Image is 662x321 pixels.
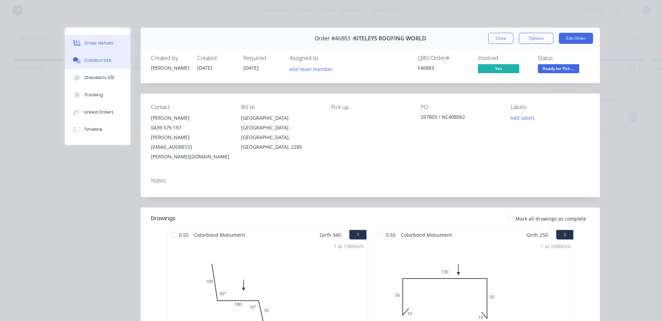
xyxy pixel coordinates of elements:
span: KITELEYS ROOFING WORLD [353,35,426,42]
button: Ready for Pick ... [538,64,579,75]
div: 1 at 1900mm [334,243,364,250]
div: [PERSON_NAME] [151,64,189,71]
button: 1 [349,230,367,240]
div: Checklists 0/0 [84,75,114,81]
div: [PERSON_NAME] [151,113,230,123]
button: Add team member [290,64,337,74]
button: 2 [556,230,573,240]
span: [DATE] [243,65,259,71]
div: Drawings [151,214,175,223]
div: Order details [84,40,113,46]
div: Assigned to [290,55,359,61]
button: Order details [65,35,130,52]
div: 1 at 1000mm [541,243,571,250]
div: Pick up [331,104,410,110]
span: Girth 340 [320,230,341,240]
div: Required [243,55,281,61]
div: [GEOGRAPHIC_DATA] , [GEOGRAPHIC_DATA], [GEOGRAPHIC_DATA], 2285 [241,123,320,152]
span: 0.55 [383,230,398,240]
span: Girth 250 [526,230,548,240]
span: Colorbond Monument [398,230,455,240]
div: [PERSON_NAME][EMAIL_ADDRESS][PERSON_NAME][DOMAIN_NAME] [151,133,230,162]
div: 207803 / NC408062 [421,113,500,123]
button: Add labels [507,113,539,123]
div: Timeline [84,126,102,133]
div: Linked Orders [84,109,114,115]
div: [GEOGRAPHIC_DATA] [241,113,320,123]
div: Tracking [84,92,103,98]
span: Order #46883 - [314,35,353,42]
span: Ready for Pick ... [538,64,579,73]
span: Colorbond Monument [191,230,248,240]
span: 0.55 [176,230,191,240]
div: PO [421,104,500,110]
div: Contact [151,104,230,110]
button: Edit Order [559,33,593,44]
button: Close [488,33,513,44]
div: Invoiced [478,55,530,61]
div: Bill to [241,104,320,110]
div: 0439 575 197 [151,123,230,133]
div: Created by [151,55,189,61]
button: Linked Orders [65,104,130,121]
button: Tracking [65,86,130,104]
div: [PERSON_NAME]0439 575 197[PERSON_NAME][EMAIL_ADDRESS][PERSON_NAME][DOMAIN_NAME] [151,113,230,162]
span: Yes [478,64,519,73]
div: [GEOGRAPHIC_DATA][GEOGRAPHIC_DATA] , [GEOGRAPHIC_DATA], [GEOGRAPHIC_DATA], 2285 [241,113,320,152]
div: Notes [151,177,590,184]
div: Labels [511,104,590,110]
span: Mark all drawings as complete [515,215,586,222]
span: [DATE] [197,65,212,71]
div: QBO Order # [418,55,470,61]
button: Add team member [286,64,337,74]
button: Checklists 0/0 [65,69,130,86]
div: Created [197,55,235,61]
button: Options [519,33,553,44]
button: Collaborate [65,52,130,69]
div: Status [538,55,590,61]
button: Timeline [65,121,130,138]
div: F46883 [418,64,470,71]
div: Collaborate [84,57,111,64]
